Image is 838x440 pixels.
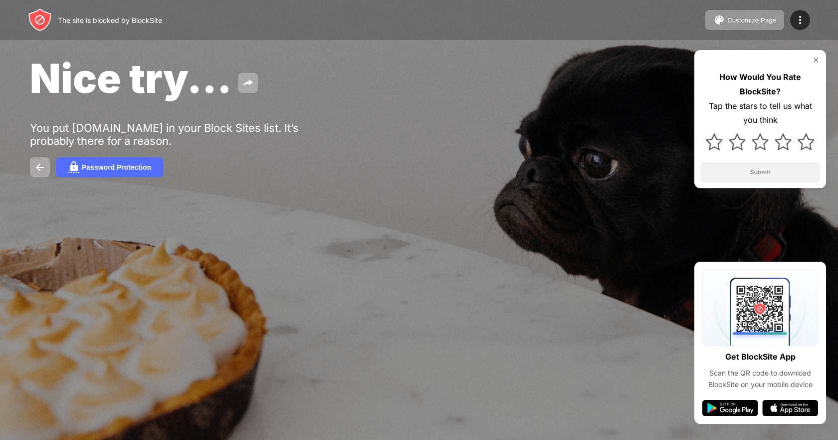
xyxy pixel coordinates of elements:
[794,14,806,26] img: menu-icon.svg
[242,77,254,89] img: share.svg
[727,16,776,24] div: Customize Page
[30,54,232,102] span: Nice try...
[82,163,151,171] div: Password Protection
[729,133,746,150] img: star.svg
[700,70,820,99] div: How Would You Rate BlockSite?
[68,161,80,173] img: password.svg
[58,16,162,24] div: The site is blocked by BlockSite
[725,350,796,364] div: Get BlockSite App
[706,133,723,150] img: star.svg
[702,270,818,346] img: qrcode.svg
[812,56,820,64] img: rate-us-close.svg
[56,157,163,177] button: Password Protection
[762,400,818,416] img: app-store.svg
[28,8,52,32] img: header-logo.svg
[30,121,338,147] div: You put [DOMAIN_NAME] in your Block Sites list. It’s probably there for a reason.
[752,133,769,150] img: star.svg
[700,162,820,182] button: Submit
[775,133,792,150] img: star.svg
[705,10,784,30] button: Customize Page
[702,400,758,416] img: google-play.svg
[34,161,46,173] img: back.svg
[713,14,725,26] img: pallet.svg
[702,368,818,390] div: Scan the QR code to download BlockSite on your mobile device
[798,133,815,150] img: star.svg
[700,99,820,128] div: Tap the stars to tell us what you think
